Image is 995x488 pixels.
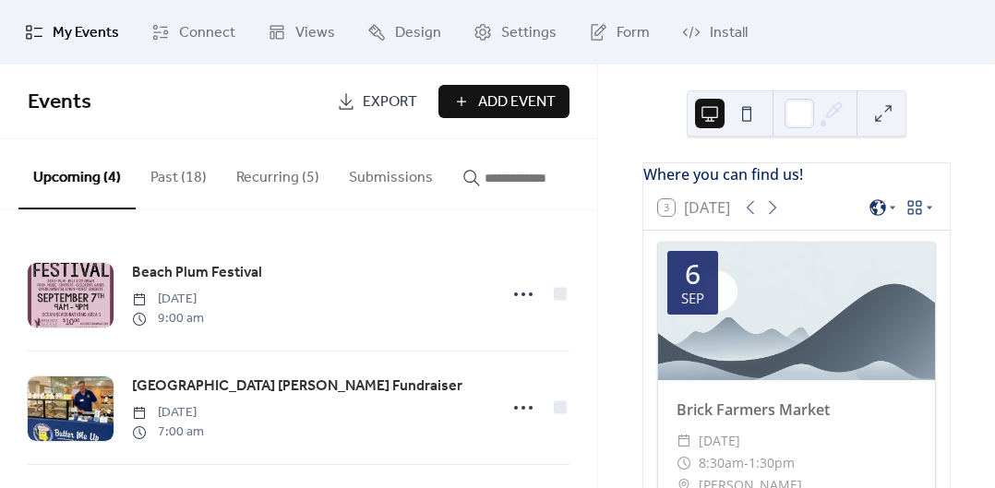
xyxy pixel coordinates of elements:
[132,375,462,398] span: [GEOGRAPHIC_DATA] [PERSON_NAME] Fundraiser
[699,430,740,452] span: [DATE]
[681,292,704,305] div: Sep
[334,139,448,208] button: Submissions
[460,7,570,57] a: Settings
[132,375,462,399] a: [GEOGRAPHIC_DATA] [PERSON_NAME] Fundraiser
[179,22,235,44] span: Connect
[132,423,204,442] span: 7:00 am
[575,7,664,57] a: Form
[132,403,204,423] span: [DATE]
[138,7,249,57] a: Connect
[685,260,701,288] div: 6
[395,22,441,44] span: Design
[710,22,748,44] span: Install
[744,452,749,474] span: -
[18,139,136,209] button: Upcoming (4)
[254,7,349,57] a: Views
[501,22,557,44] span: Settings
[677,452,691,474] div: ​
[132,262,262,284] span: Beach Plum Festival
[295,22,335,44] span: Views
[323,85,431,118] a: Export
[11,7,133,57] a: My Events
[658,399,935,421] div: Brick Farmers Market
[132,309,204,328] span: 9:00 am
[438,85,569,118] button: Add Event
[28,82,91,123] span: Events
[132,261,262,285] a: Beach Plum Festival
[354,7,455,57] a: Design
[699,452,744,474] span: 8:30am
[222,139,334,208] button: Recurring (5)
[136,139,222,208] button: Past (18)
[677,430,691,452] div: ​
[363,91,417,113] span: Export
[53,22,119,44] span: My Events
[643,163,950,185] div: Where you can find us!
[617,22,650,44] span: Form
[668,7,761,57] a: Install
[132,290,204,309] span: [DATE]
[478,91,556,113] span: Add Event
[749,452,795,474] span: 1:30pm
